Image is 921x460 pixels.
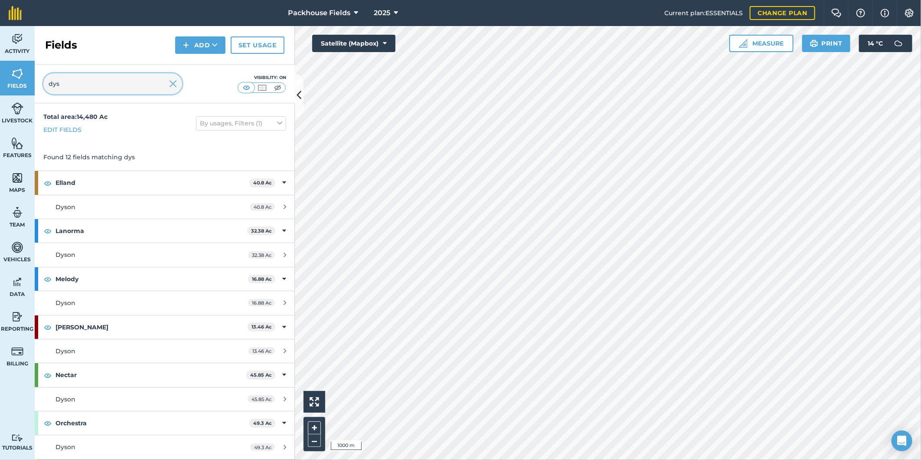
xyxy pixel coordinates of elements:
[881,8,889,18] img: svg+xml;base64,PHN2ZyB4bWxucz0iaHR0cDovL3d3dy53My5vcmcvMjAwMC9zdmciIHdpZHRoPSIxNyIgaGVpZ2h0PSIxNy...
[739,39,748,48] img: Ruler icon
[35,243,295,266] a: Dyson32.38 Ac
[892,430,912,451] div: Open Intercom Messenger
[11,276,23,289] img: svg+xml;base64,PD94bWwgdmVyc2lvbj0iMS4wIiBlbmNvZGluZz0idXRmLTgiPz4KPCEtLSBHZW5lcmF0b3I6IEFkb2JlIE...
[44,418,52,428] img: svg+xml;base64,PHN2ZyB4bWxucz0iaHR0cDovL3d3dy53My5vcmcvMjAwMC9zdmciIHdpZHRoPSIxOCIgaGVpZ2h0PSIyNC...
[35,388,295,411] a: Dyson45.85 Ac
[35,363,295,387] div: Nectar45.85 Ac
[43,113,108,121] strong: Total area : 14,480 Ac
[35,267,295,291] div: Melody16.88 Ac
[35,195,295,219] a: Dyson40.8 Ac
[45,38,77,52] h2: Fields
[251,228,272,234] strong: 32.38 Ac
[9,6,22,20] img: fieldmargin Logo
[44,178,52,188] img: svg+xml;base64,PHN2ZyB4bWxucz0iaHR0cDovL3d3dy53My5vcmcvMjAwMC9zdmciIHdpZHRoPSIxOCIgaGVpZ2h0PSIyNC...
[56,347,75,355] span: Dyson
[56,219,247,243] strong: Lanorma
[248,395,275,403] span: 45.85 Ac
[11,345,23,358] img: svg+xml;base64,PD94bWwgdmVyc2lvbj0iMS4wIiBlbmNvZGluZz0idXRmLTgiPz4KPCEtLSBHZW5lcmF0b3I6IEFkb2JlIE...
[248,251,275,259] span: 32.38 Ac
[56,299,75,307] span: Dyson
[310,397,319,407] img: Four arrows, one pointing top left, one top right, one bottom right and the last bottom left
[253,180,272,186] strong: 40.8 Ac
[56,395,75,403] span: Dyson
[35,315,295,339] div: [PERSON_NAME]13.46 Ac
[35,219,295,243] div: Lanorma32.38 Ac
[44,370,52,381] img: svg+xml;base64,PHN2ZyB4bWxucz0iaHR0cDovL3d3dy53My5vcmcvMjAwMC9zdmciIHdpZHRoPSIxOCIgaGVpZ2h0PSIyNC...
[11,241,23,254] img: svg+xml;base64,PD94bWwgdmVyc2lvbj0iMS4wIiBlbmNvZGluZz0idXRmLTgiPz4KPCEtLSBHZW5lcmF0b3I6IEFkb2JlIE...
[251,324,272,330] strong: 13.46 Ac
[175,36,225,54] button: Add
[35,339,295,363] a: Dyson13.46 Ac
[272,83,283,92] img: svg+xml;base64,PHN2ZyB4bWxucz0iaHR0cDovL3d3dy53My5vcmcvMjAwMC9zdmciIHdpZHRoPSI1MCIgaGVpZ2h0PSI0MC...
[374,8,390,18] span: 2025
[253,420,272,426] strong: 49.3 Ac
[664,8,743,18] span: Current plan : ESSENTIALS
[250,203,275,210] span: 40.8 Ac
[238,74,286,81] div: Visibility: On
[56,443,75,451] span: Dyson
[859,35,912,52] button: 14 °C
[288,8,350,18] span: Packhouse Fields
[43,125,82,135] a: Edit fields
[183,40,189,50] img: svg+xml;base64,PHN2ZyB4bWxucz0iaHR0cDovL3d3dy53My5vcmcvMjAwMC9zdmciIHdpZHRoPSIxNCIgaGVpZ2h0PSIyNC...
[56,315,248,339] strong: [PERSON_NAME]
[11,33,23,46] img: svg+xml;base64,PD94bWwgdmVyc2lvbj0iMS4wIiBlbmNvZGluZz0idXRmLTgiPz4KPCEtLSBHZW5lcmF0b3I6IEFkb2JlIE...
[11,171,23,184] img: svg+xml;base64,PHN2ZyB4bWxucz0iaHR0cDovL3d3dy53My5vcmcvMjAwMC9zdmciIHdpZHRoPSI1NiIgaGVpZ2h0PSI2MC...
[44,226,52,236] img: svg+xml;base64,PHN2ZyB4bWxucz0iaHR0cDovL3d3dy53My5vcmcvMjAwMC9zdmciIHdpZHRoPSIxOCIgaGVpZ2h0PSIyNC...
[35,171,295,194] div: Elland40.8 Ac
[56,171,249,194] strong: Elland
[904,9,914,17] img: A cog icon
[810,38,818,49] img: svg+xml;base64,PHN2ZyB4bWxucz0iaHR0cDovL3d3dy53My5vcmcvMjAwMC9zdmciIHdpZHRoPSIxOSIgaGVpZ2h0PSIyNC...
[35,435,295,459] a: Dyson49.3 Ac
[11,206,23,219] img: svg+xml;base64,PD94bWwgdmVyc2lvbj0iMS4wIiBlbmNvZGluZz0idXRmLTgiPz4KPCEtLSBHZW5lcmF0b3I6IEFkb2JlIE...
[11,67,23,80] img: svg+xml;base64,PHN2ZyB4bWxucz0iaHR0cDovL3d3dy53My5vcmcvMjAwMC9zdmciIHdpZHRoPSI1NiIgaGVpZ2h0PSI2MC...
[56,363,246,387] strong: Nectar
[729,35,794,52] button: Measure
[56,267,248,291] strong: Melody
[890,35,907,52] img: svg+xml;base64,PD94bWwgdmVyc2lvbj0iMS4wIiBlbmNvZGluZz0idXRmLTgiPz4KPCEtLSBHZW5lcmF0b3I6IEFkb2JlIE...
[248,299,275,306] span: 16.88 Ac
[248,347,275,355] span: 13.46 Ac
[231,36,284,54] a: Set usage
[11,137,23,150] img: svg+xml;base64,PHN2ZyB4bWxucz0iaHR0cDovL3d3dy53My5vcmcvMjAwMC9zdmciIHdpZHRoPSI1NiIgaGVpZ2h0PSI2MC...
[169,79,177,89] img: svg+xml;base64,PHN2ZyB4bWxucz0iaHR0cDovL3d3dy53My5vcmcvMjAwMC9zdmciIHdpZHRoPSIyMiIgaGVpZ2h0PSIzMC...
[241,83,252,92] img: svg+xml;base64,PHN2ZyB4bWxucz0iaHR0cDovL3d3dy53My5vcmcvMjAwMC9zdmciIHdpZHRoPSI1MCIgaGVpZ2h0PSI0MC...
[56,411,249,435] strong: Orchestra
[56,251,75,259] span: Dyson
[250,372,272,378] strong: 45.85 Ac
[312,35,395,52] button: Satellite (Mapbox)
[868,35,883,52] span: 14 ° C
[11,434,23,442] img: svg+xml;base64,PD94bWwgdmVyc2lvbj0iMS4wIiBlbmNvZGluZz0idXRmLTgiPz4KPCEtLSBHZW5lcmF0b3I6IEFkb2JlIE...
[831,9,842,17] img: Two speech bubbles overlapping with the left bubble in the forefront
[856,9,866,17] img: A question mark icon
[802,35,851,52] button: Print
[257,83,268,92] img: svg+xml;base64,PHN2ZyB4bWxucz0iaHR0cDovL3d3dy53My5vcmcvMjAwMC9zdmciIHdpZHRoPSI1MCIgaGVpZ2h0PSI0MC...
[44,322,52,332] img: svg+xml;base64,PHN2ZyB4bWxucz0iaHR0cDovL3d3dy53My5vcmcvMjAwMC9zdmciIHdpZHRoPSIxOCIgaGVpZ2h0PSIyNC...
[252,276,272,282] strong: 16.88 Ac
[43,73,182,94] input: Search
[35,144,295,171] div: Found 12 fields matching dys
[44,274,52,284] img: svg+xml;base64,PHN2ZyB4bWxucz0iaHR0cDovL3d3dy53My5vcmcvMjAwMC9zdmciIHdpZHRoPSIxOCIgaGVpZ2h0PSIyNC...
[196,116,286,130] button: By usages, Filters (1)
[11,310,23,323] img: svg+xml;base64,PD94bWwgdmVyc2lvbj0iMS4wIiBlbmNvZGluZz0idXRmLTgiPz4KPCEtLSBHZW5lcmF0b3I6IEFkb2JlIE...
[308,421,321,434] button: +
[250,444,275,451] span: 49.3 Ac
[308,434,321,447] button: –
[11,102,23,115] img: svg+xml;base64,PD94bWwgdmVyc2lvbj0iMS4wIiBlbmNvZGluZz0idXRmLTgiPz4KPCEtLSBHZW5lcmF0b3I6IEFkb2JlIE...
[56,203,75,211] span: Dyson
[750,6,815,20] a: Change plan
[35,291,295,315] a: Dyson16.88 Ac
[35,411,295,435] div: Orchestra49.3 Ac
